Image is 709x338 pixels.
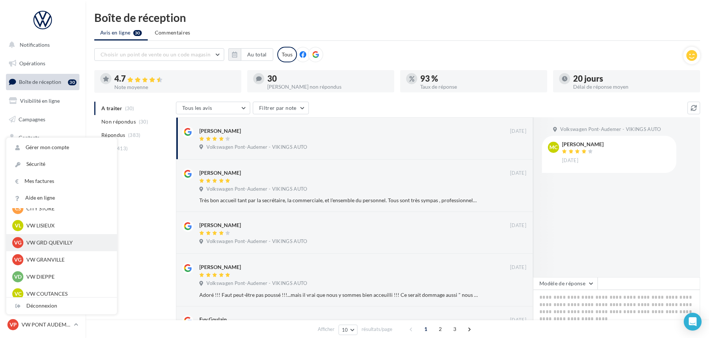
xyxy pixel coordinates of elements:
button: Filtrer par note [253,102,309,114]
div: [PERSON_NAME] [199,169,241,177]
span: [DATE] [510,170,526,177]
span: 10 [342,327,348,333]
span: 1 [420,323,432,335]
a: Sécurité [6,156,117,173]
div: [PERSON_NAME] [199,127,241,135]
p: CITY STORE [26,205,108,212]
span: résultats/page [362,326,392,333]
button: Au total [228,48,273,61]
span: Opérations [19,60,45,66]
a: Mes factures [6,173,117,190]
p: VW PONT AUDEMER [22,321,71,328]
div: Open Intercom Messenger [684,313,702,331]
div: Boîte de réception [94,12,700,23]
span: [DATE] [510,264,526,271]
div: [PERSON_NAME] [199,221,241,229]
span: 3 [449,323,461,335]
a: Boîte de réception30 [4,74,81,90]
p: VW GRANVILLE [26,256,108,263]
a: Contacts [4,130,81,145]
a: Médiathèque [4,148,81,164]
div: Taux de réponse [420,84,541,89]
span: Répondus [101,131,125,139]
span: Boîte de réception [19,79,61,85]
div: Déconnexion [6,298,117,314]
span: VL [15,222,21,229]
button: Modèle de réponse [533,277,598,290]
p: VW LISIEUX [26,222,108,229]
span: Volkswagen Pont-Audemer - VIKINGS AUTO [206,144,307,151]
span: CS [15,205,21,212]
span: Volkswagen Pont-Audemer - VIKINGS AUTO [206,280,307,287]
div: 30 [267,75,388,83]
div: 93 % [420,75,541,83]
a: Gérer mon compte [6,139,117,156]
span: Tous les avis [182,105,212,111]
span: VC [14,290,22,298]
div: [PERSON_NAME] [562,142,604,147]
p: VW COUTANCES [26,290,108,298]
a: Campagnes [4,112,81,127]
button: 10 [339,325,357,335]
div: Note moyenne [114,85,235,90]
button: Choisir un point de vente ou un code magasin [94,48,224,61]
button: Tous les avis [176,102,250,114]
span: Volkswagen Pont-Audemer - VIKINGS AUTO [560,126,661,133]
span: [DATE] [562,157,578,164]
a: Visibilité en ligne [4,93,81,109]
span: Volkswagen Pont-Audemer - VIKINGS AUTO [206,238,307,245]
span: VG [14,256,22,263]
div: [PERSON_NAME] non répondus [267,84,388,89]
p: VW GRD QUEVILLY [26,239,108,246]
div: [PERSON_NAME] [199,263,241,271]
span: Contacts [19,134,39,141]
div: Evy Goulain [199,316,227,323]
button: Notifications [4,37,78,53]
div: 4.7 [114,75,235,83]
div: Délai de réponse moyen [573,84,694,89]
span: Visibilité en ligne [20,98,60,104]
span: Notifications [20,42,50,48]
span: (30) [139,119,148,125]
span: Volkswagen Pont-Audemer - VIKINGS AUTO [206,186,307,193]
a: PLV et print personnalisable [4,185,81,207]
a: Campagnes DataOnDemand [4,210,81,232]
div: Très bon accueil tant par la secrétaire, la commerciale, et l'ensemble du personnel. Tous sont tr... [199,197,478,204]
span: [DATE] [510,317,526,324]
span: Non répondus [101,118,136,125]
span: MC [549,144,558,151]
a: Aide en ligne [6,190,117,206]
span: Choisir un point de vente ou un code magasin [101,51,210,58]
span: VG [14,239,22,246]
a: Calendrier [4,167,81,183]
a: VP VW PONT AUDEMER [6,318,79,332]
span: 2 [434,323,446,335]
span: (383) [128,132,141,138]
button: Au total [241,48,273,61]
span: [DATE] [510,222,526,229]
span: VD [14,273,22,280]
div: 20 jours [573,75,694,83]
p: VW DIEPPE [26,273,108,280]
span: Commentaires [155,29,190,36]
div: Adoré !!! Faut peut-être pas poussé !!!...mais il vrai que nous y sommes bien acceuilli !!! Ce se... [199,291,478,299]
span: Afficher [318,326,334,333]
span: (413) [115,145,128,151]
a: Opérations [4,56,81,71]
div: Tous [277,47,297,62]
span: Campagnes [19,116,45,122]
div: 30 [68,79,76,85]
span: [DATE] [510,128,526,135]
span: VP [10,321,17,328]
